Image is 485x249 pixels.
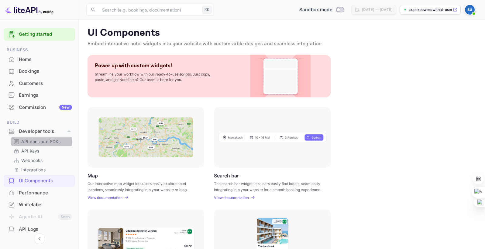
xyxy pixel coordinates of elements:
[299,6,332,13] span: Sandbox mode
[95,62,172,69] p: Power up with custom widgets!
[19,68,72,75] div: Bookings
[11,146,73,155] div: API Keys
[4,175,75,186] a: UI Components
[13,148,70,154] a: API Keys
[4,102,75,113] a: CommissionNew
[21,138,61,145] p: API docs and SDKs
[214,181,323,192] p: The search bar widget lets users easily find hotels, seamlessly integrating into your website for...
[19,226,72,233] div: API Logs
[88,40,476,48] p: Embed interactive hotel widgets into your website with customizable designs and seamless integrat...
[19,56,72,63] div: Home
[21,167,46,173] p: Integrations
[19,80,72,87] div: Customers
[88,195,122,200] p: View documentation
[256,55,305,97] img: Custom Widget PNG
[4,89,75,101] a: Earnings
[19,92,72,99] div: Earnings
[34,233,45,244] button: Collapse navigation
[88,181,197,192] p: Our interactive map widget lets users easily explore hotel locations, seamlessly integrating into...
[4,187,75,198] a: Performance
[19,128,66,135] div: Developer tools
[4,224,75,235] div: API Logs
[11,156,73,165] div: Webhooks
[465,5,475,15] img: SuperpowerswithAi User
[98,117,193,157] img: Map Frame
[13,157,70,163] a: Webhooks
[13,167,70,173] a: Integrations
[95,72,216,82] p: Streamline your workflow with our ready-to-use scripts. Just copy, paste, and go! Need help? Our ...
[214,195,251,200] a: View documentation
[21,148,39,154] p: API Keys
[4,199,75,210] a: Whitelabel
[4,126,75,137] div: Developer tools
[11,165,73,174] div: Integrations
[202,6,212,14] div: ⌘K
[88,195,124,200] a: View documentation
[19,31,72,38] a: Getting started
[4,199,75,211] div: Whitelabel
[5,5,53,15] img: LiteAPI logo
[214,173,239,178] p: Search bar
[11,137,73,146] div: API docs and SDKs
[4,47,75,53] span: Business
[409,7,452,12] p: superpowerswithai-user...
[4,175,75,187] div: UI Components
[19,104,72,111] div: Commission
[4,28,75,41] div: Getting started
[362,7,392,12] div: [DATE] — [DATE]
[4,78,75,89] div: Customers
[59,105,72,110] div: New
[98,4,200,16] input: Search (e.g. bookings, documentation)
[4,54,75,66] div: Home
[297,6,346,13] div: Switch to Production mode
[88,27,476,39] p: UI Components
[4,102,75,113] div: CommissionNew
[4,119,75,126] span: Build
[218,133,326,142] img: Search Frame
[13,138,70,145] a: API docs and SDKs
[4,241,75,248] span: Security
[4,66,75,77] a: Bookings
[19,190,72,197] div: Performance
[4,78,75,89] a: Customers
[19,177,72,184] div: UI Components
[88,173,98,178] p: Map
[4,54,75,65] a: Home
[19,201,72,208] div: Whitelabel
[21,157,43,163] p: Webhooks
[214,195,249,200] p: View documentation
[4,224,75,235] a: API Logs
